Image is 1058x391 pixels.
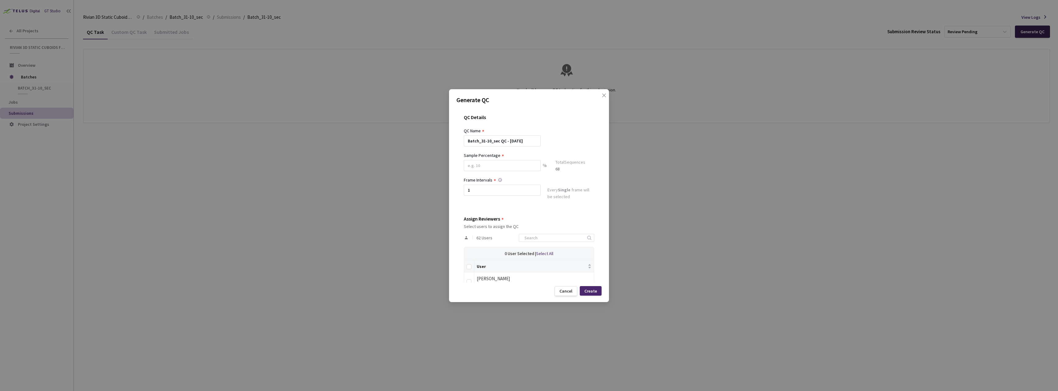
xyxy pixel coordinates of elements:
div: Every frame will be selected [547,186,594,201]
div: Select users to assign the QC [464,224,594,229]
div: Total Sequences [555,159,585,166]
span: close [602,93,607,110]
div: 68 [555,166,585,172]
th: User [474,260,594,273]
input: e.g. 10 [464,160,541,171]
button: Close [595,93,605,103]
div: [EMAIL_ADDRESS][DOMAIN_NAME] [477,282,591,286]
input: Enter frame interval [464,185,541,196]
span: 62 Users [476,235,492,240]
div: QC Name [464,127,481,134]
span: User [477,264,587,269]
div: % [541,160,549,177]
div: Cancel [559,289,572,293]
div: [PERSON_NAME] [477,275,591,282]
div: QC Details [464,114,594,127]
input: Search [521,234,586,241]
div: Assign Reviewers [464,216,500,221]
p: Generate QC [456,95,602,105]
div: Create [584,288,597,293]
span: Select All [536,251,553,256]
strong: Single [558,187,571,193]
div: Sample Percentage [464,152,500,159]
span: 0 User Selected | [505,251,536,256]
div: Frame Intervals [464,177,492,183]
